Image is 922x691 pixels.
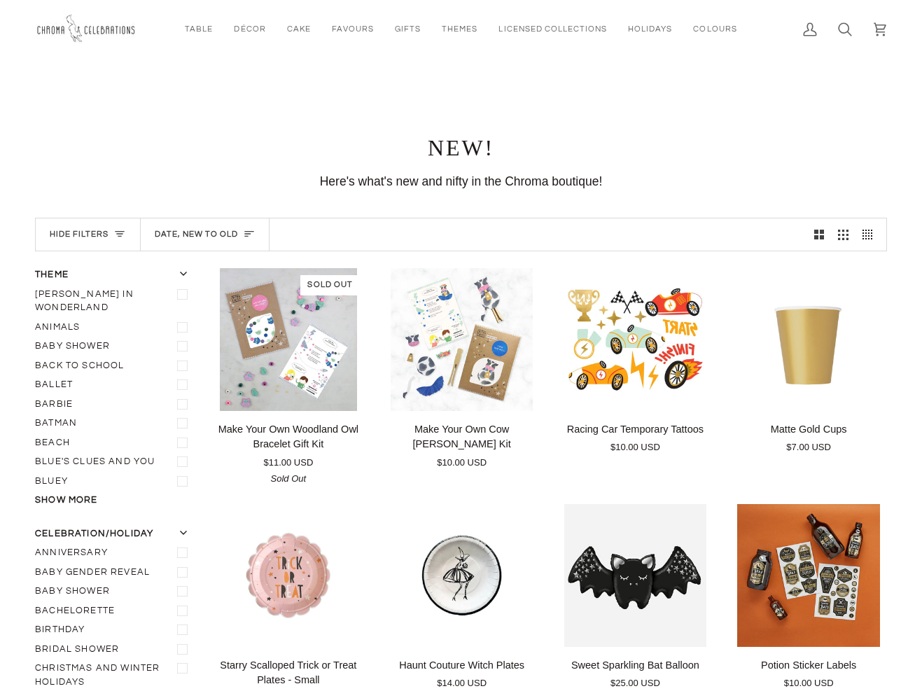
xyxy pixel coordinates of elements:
[384,268,540,410] a: Make Your Own Cow Peg Doll Kit
[35,268,69,282] span: Theme
[557,504,714,646] product-grid-item-variant: Default Title
[571,658,699,673] p: Sweet Sparkling Bat Balloon
[384,504,540,646] a: Haunt Couture Witch Plates
[35,582,193,601] label: Baby shower
[730,268,887,410] product-grid-item-variant: Default Title
[210,504,367,646] product-grid-item-variant: Default Title
[384,268,540,410] product-grid-item-variant: Default Title
[332,23,374,35] span: Favours
[395,23,421,35] span: Gifts
[384,422,540,453] p: Make Your Own Cow [PERSON_NAME] Kit
[567,422,704,438] p: Racing Car Temporary Tattoos
[210,504,367,646] img: Pink scalloped Halloween plates with Trick or Treat text - pastel paper plates for cute and girly...
[831,218,855,251] button: Show 3 products per row
[557,268,714,454] product-grid-item: Racing Car Temporary Tattoos
[35,356,193,376] label: Back to School
[730,504,887,690] product-grid-item: Potion Sticker Labels
[35,285,193,318] label: Alice In Wonderland
[35,268,193,285] button: Theme
[771,422,847,438] p: Matte Gold Cups
[384,417,540,470] a: Make Your Own Cow Peg Doll Kit
[610,440,660,454] span: $10.00 USD
[35,601,193,621] label: Bachelorette
[437,456,487,470] span: $10.00 USD
[437,676,487,690] span: $14.00 USD
[287,23,311,35] span: Cake
[210,417,367,486] a: Make Your Own Woodland Owl Bracelet Gift Kit
[210,268,367,410] product-grid-item-variant: Default Title
[730,268,887,410] a: Matte Gold Cups
[35,11,140,48] img: Chroma Celebrations
[557,652,714,690] a: Sweet Sparkling Bat Balloon
[35,395,193,414] label: Barbie
[35,640,193,659] label: Bridal Shower
[35,563,193,582] label: Baby gender reveal
[35,433,193,453] label: Beach
[557,268,714,410] a: Racing Car Temporary Tattoos
[442,23,477,35] span: Themes
[730,652,887,690] a: Potion Sticker Labels
[784,676,834,690] span: $10.00 USD
[384,504,540,646] product-grid-item-variant: Default Title
[35,543,193,563] label: Anniversary
[210,422,367,453] p: Make Your Own Woodland Owl Bracelet Gift Kit
[384,504,540,690] product-grid-item: Haunt Couture Witch Plates
[210,268,367,410] a: Make Your Own Woodland Owl Bracelet Gift Kit
[35,285,193,491] ul: Filter
[557,417,714,454] a: Racing Car Temporary Tattoos
[35,414,193,433] label: Batman
[730,504,887,646] product-grid-item-variant: Default Title
[155,228,239,242] span: Date, new to old
[807,218,832,251] button: Show 2 products per row
[730,504,887,646] a: Potion Sticker Labels
[35,318,193,337] label: Animals
[36,218,141,251] button: Hide filters
[557,504,714,690] product-grid-item: Sweet Sparkling Bat Balloon
[35,134,887,162] h1: New!
[498,23,607,35] span: Licensed Collections
[35,375,193,395] label: Ballet
[384,268,540,469] product-grid-item: Make Your Own Cow Peg Doll Kit
[730,417,887,454] a: Matte Gold Cups
[234,23,265,35] span: Décor
[141,218,270,251] button: Sort
[35,337,193,356] label: Baby Shower
[384,268,540,410] img: Cow-themed peg doll kit with instructions and materials on a white background
[50,228,109,242] span: Hide filters
[399,658,524,673] p: Haunt Couture Witch Plates
[557,504,714,646] a: Sweet Sparkling Bat Balloon
[855,218,887,251] button: Show 4 products per row
[786,440,831,454] span: $7.00 USD
[35,472,193,491] label: Bluey
[35,527,193,544] button: Celebration/Holiday
[300,275,359,295] div: Sold Out
[263,456,313,470] span: $11.00 USD
[210,658,367,689] p: Starry Scalloped Trick or Treat Plates - Small
[35,620,193,640] label: Birthday
[557,504,714,646] img: Grabo black bat foil balloon with silver star pattern wings, Halloween party balloon decoration, ...
[610,676,660,690] span: $25.00 USD
[557,268,714,410] product-grid-item-variant: Default Title
[35,494,193,508] button: Show more
[730,504,887,646] img: Hootyballoo Halloween potion label sticker sheets featuring Wolf Howl, Snake Scales, Vampire Bats...
[185,23,213,35] span: Table
[35,173,887,190] div: Here's what's new and nifty in the Chroma boutique!
[35,452,193,472] label: Blue's Clues and You
[271,473,307,484] em: Sold Out
[210,504,367,646] a: Starry Scalloped Trick or Treat Plates - Small
[384,652,540,690] a: Haunt Couture Witch Plates
[35,527,153,541] span: Celebration/Holiday
[628,23,672,35] span: Holidays
[210,268,367,485] product-grid-item: Make Your Own Woodland Owl Bracelet Gift Kit
[693,23,736,35] span: Colours
[761,658,856,673] p: Potion Sticker Labels
[730,268,887,410] img: Matte gold paper cups for party - elegant disposable gold party cups perfect for birthday parties...
[730,268,887,454] product-grid-item: Matte Gold Cups
[384,504,540,646] img: Vintage witch party plates black and white - retro Halloween disposable paper plates for spooky t...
